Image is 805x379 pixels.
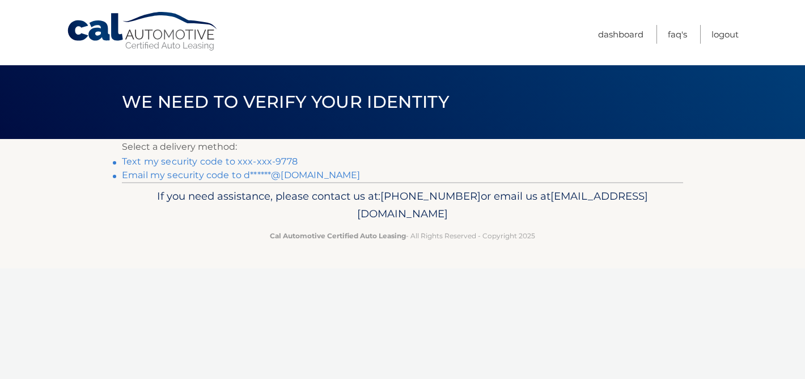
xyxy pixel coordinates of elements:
[598,25,643,44] a: Dashboard
[668,25,687,44] a: FAQ's
[122,139,683,155] p: Select a delivery method:
[380,189,481,203] span: [PHONE_NUMBER]
[122,170,361,180] a: Email my security code to d******@[DOMAIN_NAME]
[129,187,676,224] p: If you need assistance, please contact us at: or email us at
[66,11,219,52] a: Cal Automotive
[122,91,449,112] span: We need to verify your identity
[122,156,298,167] a: Text my security code to xxx-xxx-9778
[270,231,406,240] strong: Cal Automotive Certified Auto Leasing
[129,230,676,242] p: - All Rights Reserved - Copyright 2025
[711,25,739,44] a: Logout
